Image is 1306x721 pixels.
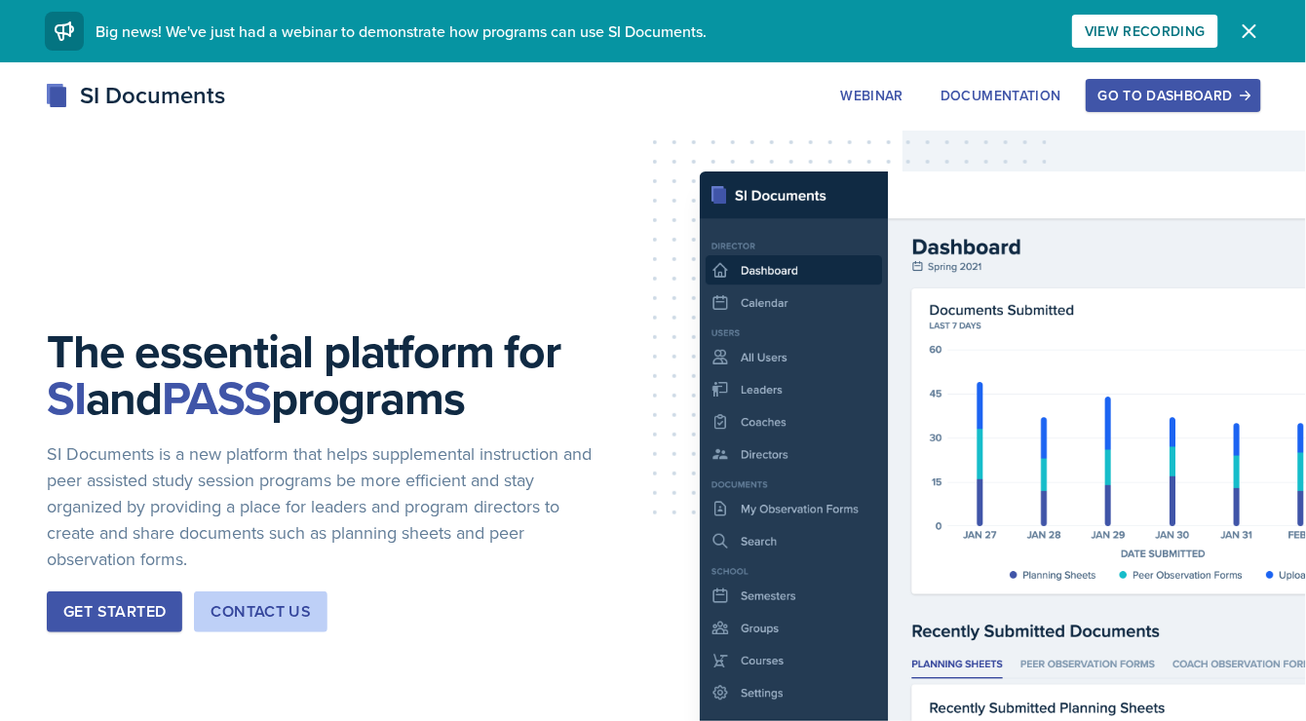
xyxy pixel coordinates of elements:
div: Documentation [941,88,1061,103]
div: View Recording [1085,23,1206,39]
button: Contact Us [194,591,327,632]
div: SI Documents [45,78,225,113]
button: Get Started [47,591,182,632]
div: Get Started [63,600,166,624]
button: Go to Dashboard [1086,79,1261,112]
button: View Recording [1072,15,1218,48]
div: Webinar [841,88,903,103]
span: Big news! We've just had a webinar to demonstrate how programs can use SI Documents. [96,20,707,42]
button: Webinar [828,79,916,112]
div: Go to Dashboard [1098,88,1248,103]
div: Contact Us [211,600,311,624]
button: Documentation [928,79,1074,112]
